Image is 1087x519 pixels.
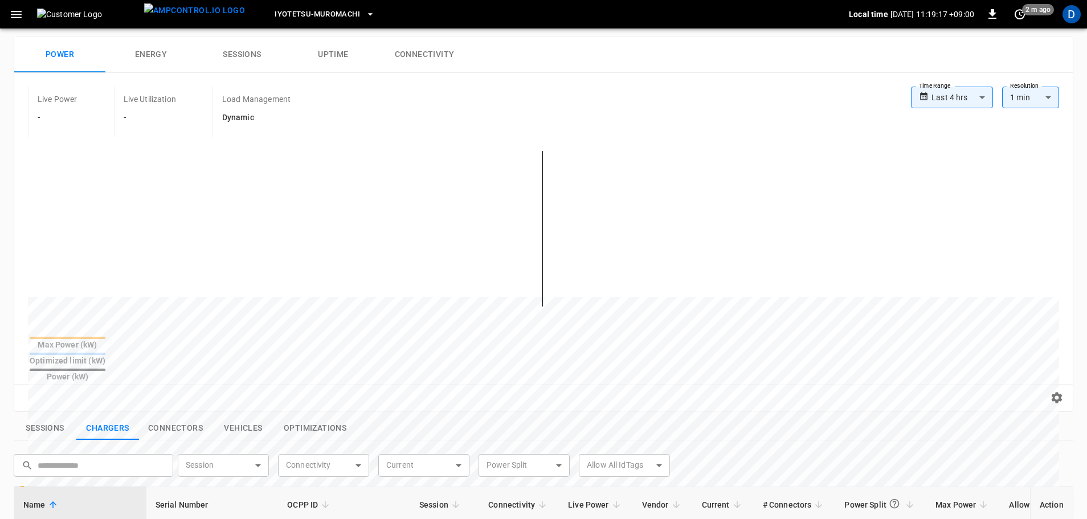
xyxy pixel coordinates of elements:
[139,416,212,440] button: show latest connectors
[935,498,991,512] span: Max Power
[37,9,140,20] img: Customer Logo
[1011,5,1029,23] button: set refresh interval
[23,498,60,512] span: Name
[1022,4,1054,15] span: 2 m ago
[197,36,288,73] button: Sessions
[76,416,139,440] button: show latest charge points
[144,3,245,18] img: ampcontrol.io logo
[38,93,77,105] p: Live Power
[105,36,197,73] button: Energy
[287,498,333,512] span: OCPP ID
[931,87,993,108] div: Last 4 hrs
[1002,87,1059,108] div: 1 min
[270,3,379,26] button: Iyotetsu-Muromachi
[212,416,275,440] button: show latest vehicles
[568,498,624,512] span: Live Power
[1010,81,1039,91] label: Resolution
[124,112,176,124] h6: -
[275,416,355,440] button: show latest optimizations
[890,9,974,20] p: [DATE] 11:19:17 +09:00
[919,81,951,91] label: Time Range
[702,498,745,512] span: Current
[488,498,550,512] span: Connectivity
[844,493,917,516] span: Power Split
[14,416,76,440] button: show latest sessions
[288,36,379,73] button: Uptime
[38,112,77,124] h6: -
[849,9,888,20] p: Local time
[642,498,684,512] span: Vendor
[14,36,105,73] button: Power
[124,93,176,105] p: Live Utilization
[222,112,291,124] h6: Dynamic
[222,93,291,105] p: Load Management
[379,36,470,73] button: Connectivity
[763,498,827,512] span: # Connectors
[419,498,463,512] span: Session
[1063,5,1081,23] div: profile-icon
[275,8,360,21] span: Iyotetsu-Muromachi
